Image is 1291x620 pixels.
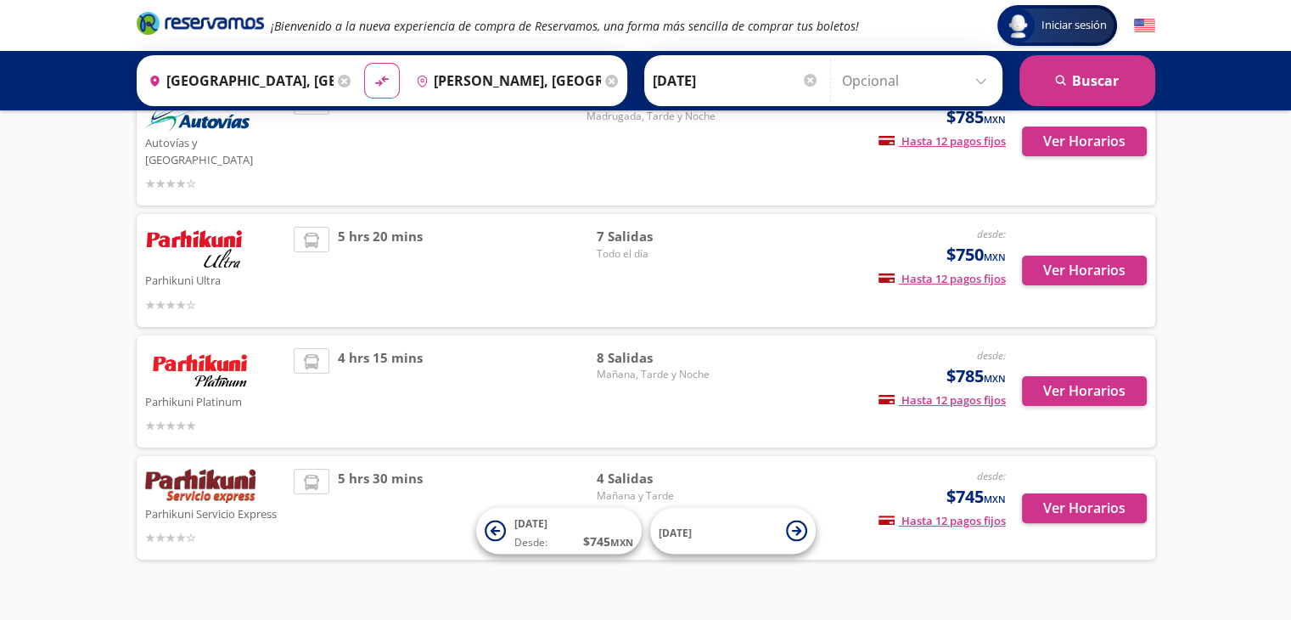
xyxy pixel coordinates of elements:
span: Desde: [514,535,547,550]
span: Mañana, Tarde y Noche [597,367,716,382]
span: $745 [946,484,1006,510]
small: MXN [984,372,1006,385]
span: 4 Salidas [597,469,716,488]
span: Madrugada, Tarde y Noche [587,109,716,124]
span: $ 745 [583,533,633,550]
small: MXN [984,493,1006,505]
p: Parhikuni Ultra [145,269,286,290]
span: 8 Salidas [597,348,716,368]
small: MXN [610,536,633,549]
button: Buscar [1019,55,1155,106]
span: 5 hrs 20 mins [338,227,423,314]
span: Iniciar sesión [1035,17,1114,34]
span: Hasta 12 pagos fijos [878,133,1006,149]
input: Buscar Destino [409,59,601,102]
button: [DATE]Desde:$745MXN [476,508,642,555]
p: Autovías y [GEOGRAPHIC_DATA] [145,132,286,168]
span: 4 hrs 15 mins [338,348,423,436]
p: Parhikuni Platinum [145,391,286,411]
span: Hasta 12 pagos fijos [878,271,1006,286]
input: Buscar Origen [142,59,334,102]
button: Ver Horarios [1022,127,1147,156]
span: Hasta 12 pagos fijos [878,513,1006,528]
span: 4 hrs 15 mins [338,89,423,193]
input: Opcional [842,59,994,102]
span: Hasta 12 pagos fijos [878,392,1006,408]
i: Brand Logo [137,10,264,36]
span: [DATE] [514,516,547,531]
button: English [1134,15,1155,37]
span: $785 [946,364,1006,389]
img: Parhikuni Servicio Express [145,469,255,503]
span: 7 Salidas [597,227,716,246]
button: Ver Horarios [1022,256,1147,285]
span: $785 [946,104,1006,130]
em: desde: [977,227,1006,241]
small: MXN [984,113,1006,126]
a: Brand Logo [137,10,264,41]
button: Ver Horarios [1022,493,1147,523]
span: [DATE] [659,525,692,539]
span: Mañana y Tarde [597,488,716,504]
p: Parhikuni Servicio Express [145,503,286,523]
span: $750 [946,242,1006,268]
img: Parhikuni Platinum [145,348,255,391]
span: Todo el día [597,246,716,262]
em: ¡Bienvenido a la nueva experiencia de compra de Reservamos, una forma más sencilla de comprar tus... [271,18,859,34]
button: Ver Horarios [1022,376,1147,406]
span: 5 hrs 30 mins [338,469,423,547]
img: Autovías y La Línea [145,89,250,132]
input: Elegir Fecha [653,59,819,102]
button: [DATE] [650,508,816,555]
img: Parhikuni Ultra [145,227,244,269]
em: desde: [977,348,1006,363]
em: desde: [977,469,1006,483]
small: MXN [984,251,1006,263]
